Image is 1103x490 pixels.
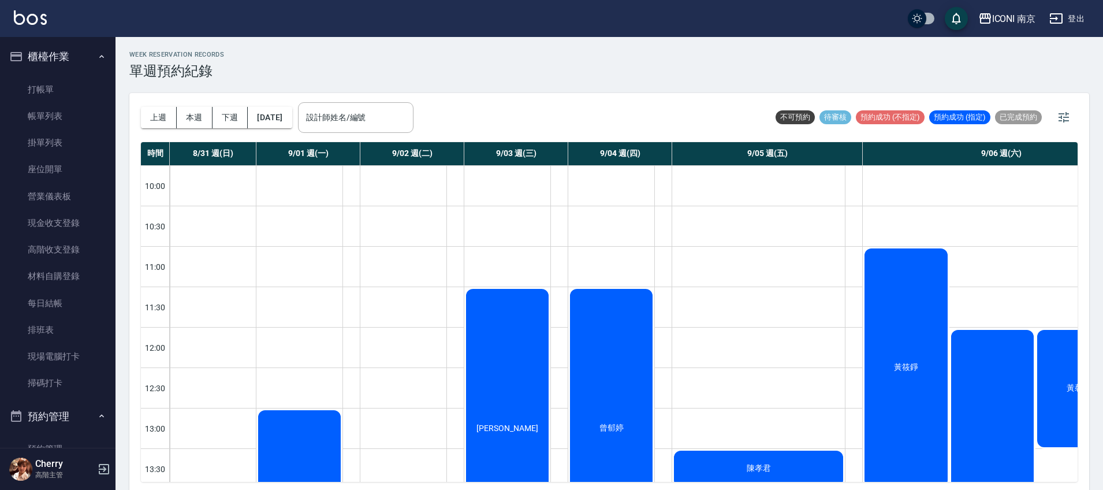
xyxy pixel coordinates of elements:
button: 本週 [177,107,213,128]
div: 9/03 週(三) [464,142,568,165]
button: [DATE] [248,107,292,128]
span: 曾郁婷 [597,423,626,433]
a: 座位開單 [5,156,111,183]
h3: 單週預約紀錄 [129,63,224,79]
span: 待審核 [819,112,851,122]
button: ICONI 南京 [974,7,1041,31]
div: 13:30 [141,448,170,489]
a: 現金收支登錄 [5,210,111,236]
h5: Cherry [35,458,94,470]
span: 黃馨儀 [1064,383,1093,394]
h2: WEEK RESERVATION RECORDS [129,51,224,58]
span: 預約成功 (指定) [929,112,990,122]
div: 12:30 [141,367,170,408]
button: 預約管理 [5,402,111,432]
a: 排班表 [5,317,111,343]
span: 陳孝君 [744,463,773,474]
div: 13:00 [141,408,170,448]
div: 10:00 [141,165,170,206]
div: 9/05 週(五) [672,142,863,165]
button: 下週 [213,107,248,128]
p: 高階主管 [35,470,94,480]
a: 帳單列表 [5,103,111,129]
div: 9/01 週(一) [256,142,360,165]
button: 上週 [141,107,177,128]
a: 營業儀表板 [5,183,111,210]
span: 不可預約 [776,112,815,122]
a: 預約管理 [5,436,111,462]
a: 材料自購登錄 [5,263,111,289]
a: 掛單列表 [5,129,111,156]
span: 已完成預約 [995,112,1042,122]
button: save [945,7,968,30]
div: 11:00 [141,246,170,287]
span: 預約成功 (不指定) [856,112,925,122]
a: 高階收支登錄 [5,236,111,263]
a: 打帳單 [5,76,111,103]
button: 櫃檯作業 [5,42,111,72]
div: 8/31 週(日) [170,142,256,165]
span: 黃筱錚 [892,362,921,373]
div: 9/02 週(二) [360,142,464,165]
div: 9/04 週(四) [568,142,672,165]
a: 每日結帳 [5,290,111,317]
div: 時間 [141,142,170,165]
img: Person [9,458,32,481]
button: 登出 [1045,8,1089,29]
div: 12:00 [141,327,170,367]
a: 掃碼打卡 [5,370,111,396]
span: [PERSON_NAME] [474,424,541,433]
div: 11:30 [141,287,170,327]
div: 10:30 [141,206,170,246]
img: Logo [14,10,47,25]
a: 現場電腦打卡 [5,343,111,370]
div: ICONI 南京 [992,12,1036,26]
